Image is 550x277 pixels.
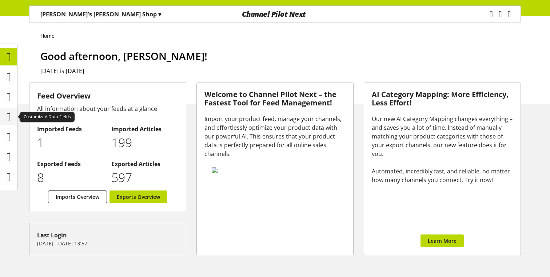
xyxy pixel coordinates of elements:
[48,190,107,203] a: Imports Overview
[37,125,104,133] h2: Imported Feeds
[372,91,513,107] h3: AI Category Mapping: More Efficiency, Less Effort!
[37,240,178,247] p: [DATE], [DATE] 13:57
[372,115,513,184] div: Our new AI Category Mapping changes everything – and saves you a lot of time. Instead of manually...
[40,49,207,63] span: Good afternoon, [PERSON_NAME]!
[37,231,178,240] div: Last Login
[37,168,104,187] p: 8
[29,5,521,23] nav: main navigation
[204,115,346,158] div: Import your product feed, manage your channels, and effortlessly optimize your product data with ...
[204,91,346,107] h3: Welcome to Channel Pilot Next – the Fastest Tool for Feed Management!
[40,67,521,75] h2: [DATE] is [DATE]
[40,10,161,19] p: [PERSON_NAME]'s [PERSON_NAME] Shop
[158,10,161,18] span: ▾
[20,112,75,122] div: Customized Data Fields
[212,167,336,173] img: 78e1b9dcff1e8392d83655fcfc870417.svg
[111,160,178,168] h2: Exported Articles
[421,234,464,247] a: Learn More
[37,104,178,113] div: All information about your feeds at a glance
[117,193,160,201] span: Exports Overview
[111,125,178,133] h2: Imported Articles
[37,160,104,168] h2: Exported Feeds
[428,237,457,245] span: Learn More
[37,133,104,152] p: 1
[111,168,178,187] p: 597
[109,190,167,203] a: Exports Overview
[111,133,178,152] p: 199
[37,91,178,101] h3: Feed Overview
[56,193,99,201] span: Imports Overview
